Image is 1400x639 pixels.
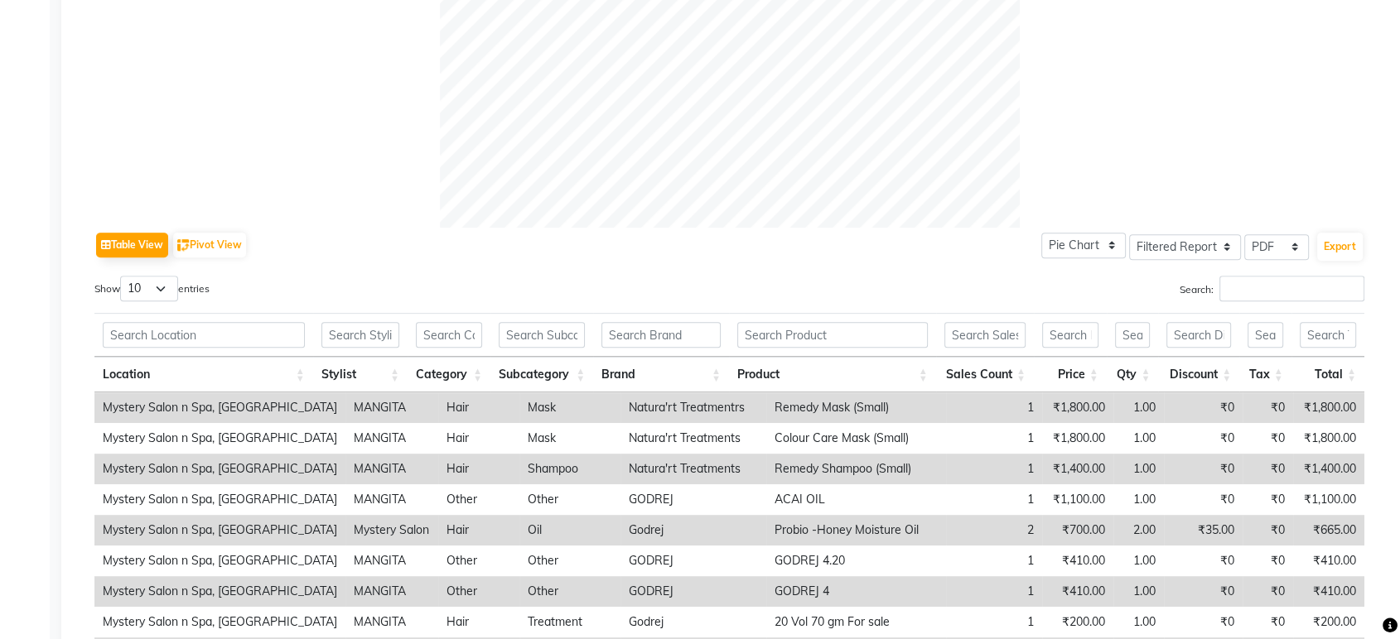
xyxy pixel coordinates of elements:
td: Mystery Salon n Spa, [GEOGRAPHIC_DATA] [94,545,345,576]
td: Hair [438,607,519,637]
td: ₹200.00 [1042,607,1113,637]
td: Other [519,576,620,607]
td: ₹1,800.00 [1293,423,1364,454]
td: Natura'rt Treatments [620,423,766,454]
td: Oil [519,515,620,545]
td: ₹0 [1164,454,1243,484]
td: MANGITA [345,392,438,423]
td: Natura'rt Treatmentrs [620,392,766,423]
th: Stylist: activate to sort column ascending [313,357,408,392]
th: Subcategory: activate to sort column ascending [490,357,593,392]
td: ₹1,800.00 [1293,392,1364,423]
td: Mystery Salon n Spa, [GEOGRAPHIC_DATA] [94,484,345,515]
input: Search Price [1042,322,1098,348]
td: 1.00 [1113,454,1164,484]
td: Mystery Salon n Spa, [GEOGRAPHIC_DATA] [94,607,345,637]
td: 1 [946,484,1042,515]
td: GODREJ 4.20 [766,545,946,576]
td: Shampoo [519,454,620,484]
td: 1.00 [1113,484,1164,515]
td: 1 [946,545,1042,576]
td: MANGITA [345,545,438,576]
th: Product: activate to sort column ascending [729,357,936,392]
td: ₹35.00 [1164,515,1243,545]
td: Mask [519,423,620,454]
td: ₹0 [1243,392,1293,423]
td: 1.00 [1113,576,1164,607]
td: ₹1,100.00 [1042,484,1113,515]
td: Mystery Salon n Spa, [GEOGRAPHIC_DATA] [94,423,345,454]
td: ₹1,100.00 [1293,484,1364,515]
td: ₹410.00 [1042,576,1113,607]
img: pivot.png [177,239,190,252]
th: Qty: activate to sort column ascending [1107,357,1159,392]
td: Remedy Shampoo (Small) [766,454,946,484]
td: ₹0 [1243,576,1293,607]
select: Showentries [120,276,178,301]
td: ₹0 [1164,607,1243,637]
th: Sales Count: activate to sort column ascending [936,357,1034,392]
td: 2.00 [1113,515,1164,545]
td: 1.00 [1113,545,1164,576]
td: Probio -Honey Moisture Oil [766,515,946,545]
td: ₹200.00 [1293,607,1364,637]
td: ₹0 [1164,484,1243,515]
td: ₹700.00 [1042,515,1113,545]
td: MANGITA [345,454,438,484]
td: 2 [946,515,1042,545]
td: Hair [438,515,519,545]
td: Treatment [519,607,620,637]
td: ₹410.00 [1293,545,1364,576]
td: ₹0 [1243,423,1293,454]
td: 1 [946,392,1042,423]
td: Mystery Salon n Spa, [GEOGRAPHIC_DATA] [94,515,345,545]
td: Hair [438,423,519,454]
td: ₹0 [1243,607,1293,637]
td: Other [519,484,620,515]
td: ₹1,400.00 [1293,454,1364,484]
td: ₹0 [1164,576,1243,607]
td: Godrej [620,515,766,545]
td: GODREJ [620,484,766,515]
td: Mystery Salon n Spa, [GEOGRAPHIC_DATA] [94,576,345,607]
td: ₹0 [1243,454,1293,484]
input: Search Category [416,322,482,348]
button: Pivot View [173,233,246,257]
td: Other [438,545,519,576]
input: Search Brand [601,322,721,348]
td: Godrej [620,607,766,637]
td: 1.00 [1113,423,1164,454]
td: ACAI OIL [766,484,946,515]
th: Brand: activate to sort column ascending [593,357,729,392]
td: Mystery Salon n Spa, [GEOGRAPHIC_DATA] [94,454,345,484]
input: Search Total [1300,322,1356,348]
input: Search Subcategory [499,322,585,348]
td: 20 Vol 70 gm For sale [766,607,946,637]
td: ₹0 [1243,515,1293,545]
label: Show entries [94,276,210,301]
input: Search Product [737,322,928,348]
td: ₹1,800.00 [1042,423,1113,454]
td: Mystery Salon n Spa, [GEOGRAPHIC_DATA] [94,392,345,423]
td: ₹1,400.00 [1042,454,1113,484]
td: GODREJ [620,545,766,576]
th: Discount: activate to sort column ascending [1158,357,1239,392]
td: MANGITA [345,607,438,637]
input: Search: [1219,276,1364,301]
td: 1.00 [1113,607,1164,637]
td: Hair [438,392,519,423]
input: Search Location [103,322,305,348]
td: MANGITA [345,484,438,515]
td: ₹0 [1164,392,1243,423]
td: MANGITA [345,576,438,607]
th: Price: activate to sort column ascending [1034,357,1107,392]
input: Search Stylist [321,322,399,348]
td: ₹1,800.00 [1042,392,1113,423]
input: Search Discount [1166,322,1231,348]
td: Other [519,545,620,576]
td: Other [438,484,519,515]
button: Export [1317,233,1363,261]
th: Total: activate to sort column ascending [1291,357,1364,392]
label: Search: [1180,276,1364,301]
td: 1 [946,576,1042,607]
